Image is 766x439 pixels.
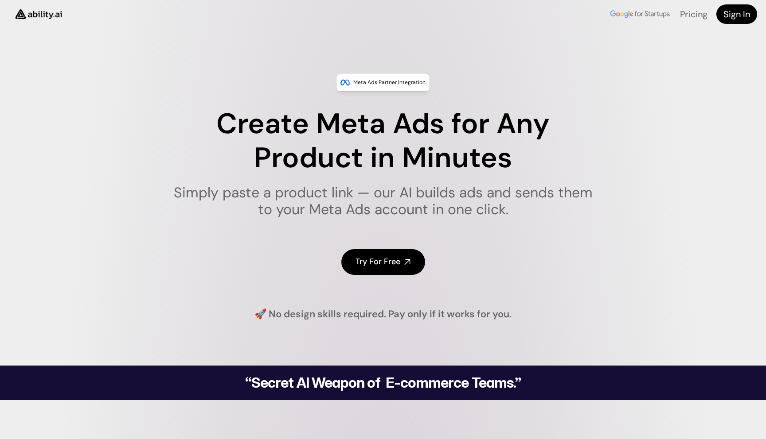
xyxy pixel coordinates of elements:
[341,249,425,274] a: Try For Free
[723,8,750,20] h4: Sign In
[680,8,707,20] a: Pricing
[168,184,598,218] h1: Simply paste a product link — our AI builds ads and sends them to your Meta Ads account in one cl...
[223,376,543,390] h2: “Secret AI Weapon of E-commerce Teams.”
[254,308,512,321] h4: 🚀 No design skills required. Pay only if it works for you.
[716,4,757,24] a: Sign In
[168,107,598,175] h1: Create Meta Ads for Any Product in Minutes
[356,256,400,267] h4: Try For Free
[353,78,426,87] p: Meta Ads Partner Integration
